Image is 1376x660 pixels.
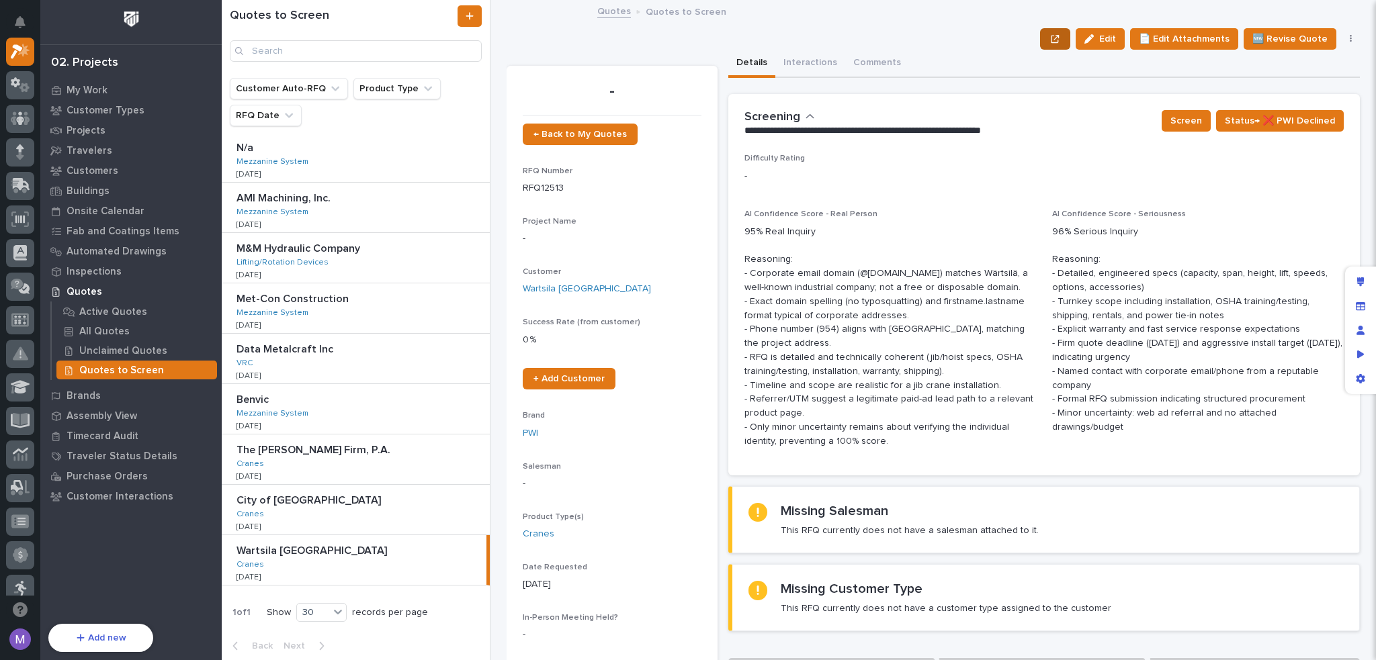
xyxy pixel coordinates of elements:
p: [DATE] [236,472,261,481]
a: VRC [236,359,253,368]
a: Mezzanine System [236,308,308,318]
div: We're offline, we will be back soon! [60,221,203,232]
button: Start new chat [228,211,245,228]
div: Search [230,40,482,62]
span: AI Confidence Score - Real Person [744,210,877,218]
span: 🆕 Revise Quote [1252,31,1328,47]
span: Pylon [134,354,163,364]
a: Purchase Orders [40,466,222,486]
p: Quotes [67,286,102,298]
a: AMI Machining, Inc.AMI Machining, Inc. Mezzanine System [DATE] [222,183,490,233]
a: Mezzanine System [236,409,308,418]
a: Mezzanine System [236,157,308,167]
button: Open support chat [6,596,34,624]
p: All Quotes [79,326,130,338]
img: 1736555164131-43832dd5-751b-4058-ba23-39d91318e5a0 [27,324,38,335]
a: City of [GEOGRAPHIC_DATA]City of [GEOGRAPHIC_DATA] Cranes [DATE] [222,485,490,535]
p: Timecard Audit [67,430,138,442]
p: - [744,169,1344,183]
img: Stacker [13,13,40,40]
span: Edit [1099,33,1116,45]
div: 30 [297,606,329,620]
p: Fab and Coatings Items [67,226,179,238]
p: The [PERSON_NAME] Firm, P.A. [236,441,393,457]
a: Cranes [236,510,264,519]
a: Timecard Audit [40,426,222,446]
p: Active Quotes [79,306,147,318]
p: Brands [67,390,101,402]
a: M&M Hydraulic CompanyM&M Hydraulic Company Lifting/Rotation Devices [DATE] [222,233,490,283]
a: Data Metalcraft IncData Metalcraft Inc VRC [DATE] [222,334,490,384]
a: Fab and Coatings Items [40,221,222,241]
a: ← Back to My Quotes [523,124,638,145]
button: Edit [1076,28,1125,50]
span: Help Docs [27,169,73,183]
span: Customer [523,268,561,276]
p: [DATE] [236,321,261,330]
p: This RFQ currently does not have a customer type assigned to the customer [781,602,1111,614]
button: Comments [845,50,909,78]
div: Manage users [1348,318,1373,342]
p: Customer Interactions [67,491,173,503]
p: Customers [67,165,118,177]
a: Inspections [40,261,222,281]
div: Start new chat [60,207,220,221]
div: App settings [1348,367,1373,391]
span: Salesman [523,463,561,471]
a: Quotes [40,281,222,301]
a: Unclaimed Quotes [52,341,222,360]
a: Cranes [236,459,264,469]
button: Customer Auto-RFQ [230,78,348,99]
span: [PERSON_NAME] [42,324,109,334]
button: RFQ Date [230,105,302,126]
p: Travelers [67,145,112,157]
a: 🔗Onboarding Call [79,164,177,188]
span: 📄 Edit Attachments [1139,31,1230,47]
button: Screen [1162,110,1211,132]
p: [DATE] [236,371,261,381]
a: Onsite Calendar [40,201,222,221]
p: [DATE] [236,271,261,280]
p: [DATE] [236,573,261,582]
a: PWI [523,426,538,440]
span: Back [244,640,273,652]
p: Show [267,607,291,618]
p: How can we help? [13,75,245,96]
a: Powered byPylon [95,353,163,364]
span: + Add Customer [533,374,605,383]
a: Buildings [40,181,222,201]
p: - [523,628,701,642]
a: Met-Con ConstructionMet-Con Construction Mezzanine System [DATE] [222,283,490,334]
button: Interactions [775,50,845,78]
div: Manage fields and data [1348,294,1373,318]
button: Next [278,640,335,652]
p: This RFQ currently does not have a salesman attached to it. [781,524,1039,536]
a: BenvicBenvic Mezzanine System [DATE] [222,384,490,434]
div: 📖 [13,171,24,181]
p: [DATE] [236,170,261,179]
h1: Quotes to Screen [230,9,455,23]
p: [DATE] [236,422,261,431]
div: Preview as [1348,342,1373,367]
p: Quotes to Screen [646,3,726,18]
p: My Work [67,85,107,97]
a: Cranes [523,527,554,541]
span: Product Type(s) [523,513,584,521]
button: 🆕 Revise Quote [1244,28,1336,50]
button: users-avatar [6,625,34,653]
div: 🔗 [84,171,95,181]
a: Traveler Status Details [40,446,222,466]
button: See all [208,251,245,267]
p: City of [GEOGRAPHIC_DATA] [236,491,384,507]
span: In-Person Meeting Held? [523,614,618,622]
p: [DATE] [236,522,261,532]
button: Status→ ❌ PWI Declined [1216,110,1344,132]
img: Brittany [13,311,35,332]
a: Brands [40,385,222,406]
a: Active Quotes [52,302,222,321]
a: Wartsila [GEOGRAPHIC_DATA]Wartsila [GEOGRAPHIC_DATA] Cranes [DATE] [222,535,490,585]
a: Quotes [597,3,631,18]
a: 📖Help Docs [8,164,79,188]
p: [DATE] [236,220,261,230]
span: Next [284,640,313,652]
